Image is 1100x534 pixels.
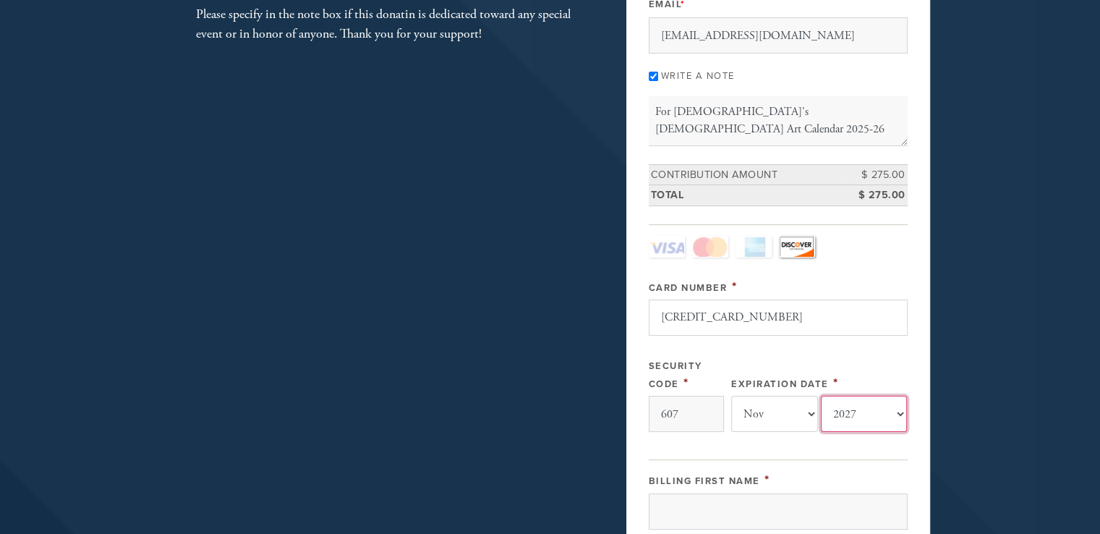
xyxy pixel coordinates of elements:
[661,70,735,82] label: Write a note
[821,396,908,432] select: Expiration Date year
[731,396,818,432] select: Expiration Date month
[649,164,843,185] td: Contribution Amount
[649,360,702,390] label: Security Code
[683,375,689,391] span: This field is required.
[779,236,815,258] a: Discover
[649,475,760,487] label: Billing First Name
[731,378,829,390] label: Expiration Date
[843,164,908,185] td: $ 275.00
[649,282,728,294] label: Card Number
[764,472,770,488] span: This field is required.
[843,185,908,206] td: $ 275.00
[649,236,685,258] a: Visa
[833,375,839,391] span: This field is required.
[196,4,579,43] div: Please specify in the note box if this donatin is dedicated toward any special event or in honor ...
[732,279,738,294] span: This field is required.
[649,185,843,206] td: Total
[692,236,728,258] a: MasterCard
[736,236,772,258] a: Amex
